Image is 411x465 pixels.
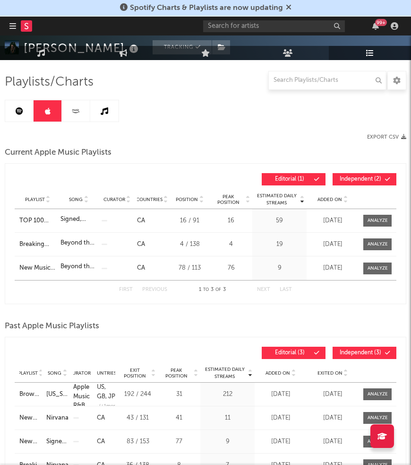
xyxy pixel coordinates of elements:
a: GB [97,384,106,400]
a: Apple Music R&B [73,384,90,409]
div: [DATE] [309,390,356,399]
span: Playlist [18,370,38,376]
span: Song [69,197,83,202]
a: JP [105,394,115,400]
div: [DATE] [309,240,356,249]
a: CA [137,241,145,247]
span: Added On [317,197,342,202]
span: Countries [136,197,163,202]
span: Current Apple Music Playlists [5,147,111,158]
button: 99+ [372,22,379,30]
button: Export CSV [367,134,406,140]
div: 19 [255,240,304,249]
a: CA [137,218,145,224]
div: Signed, Sealed, Delivered [60,215,97,224]
a: Brown Sugar [19,390,42,399]
span: Peak Position [160,368,192,379]
span: (+ 1 more) [99,403,120,410]
span: Past Apple Music Playlists [5,321,99,332]
button: Previous [142,287,167,292]
span: Curator [69,370,91,376]
div: 4 / 138 [172,240,207,249]
div: 77 [160,437,198,447]
button: Next [257,287,270,292]
div: Beyond the Pines [60,262,97,272]
a: Signed, Sealed, Delivered [46,437,68,447]
span: Peak Position [212,194,244,205]
span: Curator [103,197,125,202]
span: Editorial ( 3 ) [268,350,311,356]
span: to [203,288,209,292]
span: Editorial ( 1 ) [268,176,311,182]
div: 1 3 3 [186,284,238,296]
div: 9 [203,437,252,447]
div: 83 / 153 [120,437,155,447]
div: 59 [255,216,304,226]
span: Exit Position [120,368,150,379]
span: Independent ( 3 ) [339,350,382,356]
div: 16 / 91 [172,216,207,226]
span: Independent ( 2 ) [339,176,382,182]
button: Editorial(1) [262,173,325,185]
div: [DATE] [257,437,304,447]
div: [DATE] [309,437,356,447]
div: 11 [203,413,252,423]
a: CA [137,265,145,271]
button: Independent(2) [333,173,396,185]
div: 212 [203,390,252,399]
span: Song [48,370,61,376]
a: New Music Daily [19,437,42,447]
a: CA [97,439,105,445]
button: First [119,287,133,292]
div: Beyond the Pines [60,238,97,248]
div: [DATE] [309,216,356,226]
span: Countries [90,370,116,376]
a: Nirvana [46,413,68,423]
div: [PERSON_NAME] [24,40,141,56]
div: New Music Daily [19,263,56,273]
div: [DATE] [309,413,356,423]
a: Breaking R&B [19,240,56,249]
a: US [97,384,104,390]
a: [US_STATE] Crawfish Boil [46,390,68,399]
span: Playlists/Charts [5,77,94,88]
span: Position [176,197,198,202]
div: 31 [160,390,198,399]
div: 78 / 113 [172,263,207,273]
div: [DATE] [257,413,304,423]
span: Spotify Charts & Playlists are now updating [130,4,283,12]
a: New Music Daily [19,413,42,423]
span: Estimated Daily Streams [203,366,247,380]
div: 43 / 131 [120,413,155,423]
a: CA [97,415,105,421]
span: Playlist [25,197,45,202]
div: 4 [212,240,250,249]
button: Editorial(3) [262,347,325,359]
a: TOP 100 HITS 2025 - BEST SONGS [DATE] [19,216,56,226]
div: 9 [255,263,304,273]
button: Independent(3) [333,347,396,359]
div: 41 [160,413,198,423]
span: of [215,288,221,292]
div: [DATE] [309,263,356,273]
div: 192 / 244 [120,390,155,399]
button: Last [280,287,292,292]
button: Tracking [153,40,212,54]
span: Added On [265,370,290,376]
div: 16 [212,216,250,226]
div: 99 + [375,19,387,26]
div: [DATE] [257,390,304,399]
div: 76 [212,263,250,273]
span: Dismiss [286,4,291,12]
input: Search for artists [203,20,345,32]
input: Search Playlists/Charts [268,71,386,90]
